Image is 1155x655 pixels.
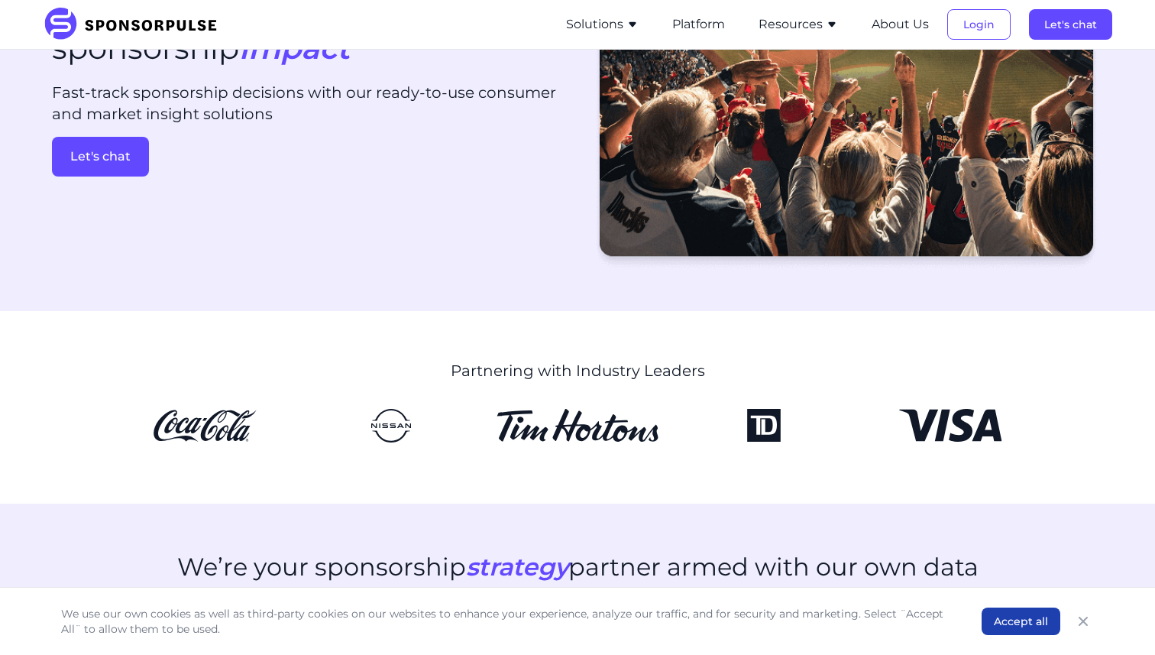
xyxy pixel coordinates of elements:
[1029,9,1112,40] button: Let's chat
[52,137,149,177] button: Let's chat
[177,553,979,582] h2: We’re your sponsorship partner armed with our own data
[566,15,639,34] button: Solutions
[466,552,568,582] i: strategy
[1079,582,1155,655] iframe: Chat Widget
[759,15,838,34] button: Resources
[947,9,1011,40] button: Login
[872,18,929,31] a: About Us
[1072,611,1094,632] button: Close
[982,608,1060,635] button: Accept all
[228,360,927,381] p: Partnering with Industry Leaders
[310,409,472,443] img: Nissan
[1029,18,1112,31] a: Let's chat
[872,15,929,34] button: About Us
[61,606,951,637] p: We use our own cookies as well as third-party cookies on our websites to enhance your experience,...
[52,82,565,125] p: Fast-track sponsorship decisions with our ready-to-use consumer and market insight solutions
[124,409,286,443] img: CocaCola
[869,409,1031,443] img: Visa
[947,18,1011,31] a: Login
[43,8,228,41] img: SponsorPulse
[683,409,845,443] img: TD
[672,18,725,31] a: Platform
[52,137,565,177] a: Let's chat
[672,15,725,34] button: Platform
[497,409,658,443] img: Tim Hortons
